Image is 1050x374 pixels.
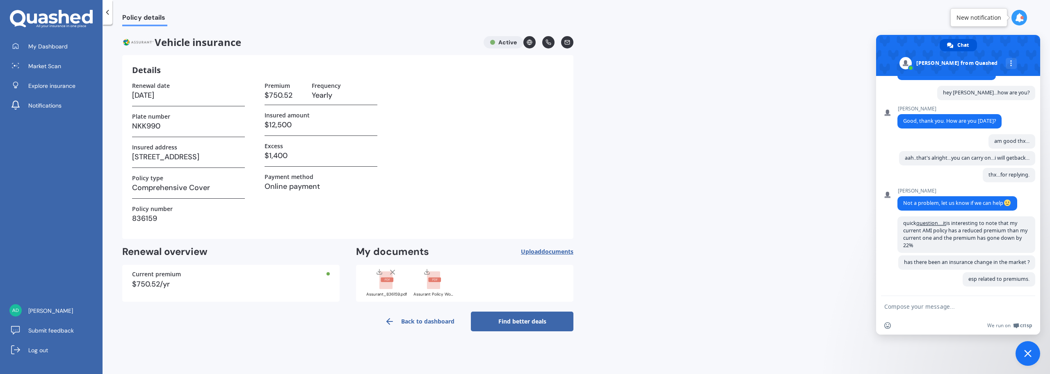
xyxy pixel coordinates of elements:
[122,36,477,48] span: Vehicle insurance
[132,120,245,132] h3: NKK990
[28,82,75,90] span: Explore insurance
[968,275,1029,282] span: esp related to premiums.
[1016,341,1040,366] div: Close chat
[132,151,245,163] h3: [STREET_ADDRESS]
[884,322,891,329] span: Insert an emoji
[28,101,62,110] span: Notifications
[132,212,245,225] h3: 836159
[312,82,341,89] label: Frequency
[132,174,163,181] label: Policy type
[897,106,1002,112] span: [PERSON_NAME]
[132,271,330,277] div: Current premium
[356,246,429,258] h2: My documents
[987,322,1032,329] a: We run onCrisp
[265,173,313,180] label: Payment method
[122,36,155,48] img: Assurant.png
[905,154,1029,161] span: aah..that's alright...you can carry on...i will getback...
[988,171,1029,178] span: thx...for replying.
[916,220,946,227] a: question....it
[28,326,74,335] span: Submit feedback
[28,62,61,70] span: Market Scan
[132,89,245,101] h3: [DATE]
[471,312,573,331] a: Find better deals
[28,307,73,315] span: [PERSON_NAME]
[1006,58,1017,69] div: More channels
[366,292,407,296] div: Assurant_836159.pdf
[521,246,573,258] button: Uploaddocuments
[28,42,68,50] span: My Dashboard
[994,138,1029,145] span: am good thx...
[987,322,1011,329] span: We run on
[940,39,977,51] div: Chat
[9,304,22,317] img: f044db474fcab19faa67abc7ad2b0987
[6,58,103,74] a: Market Scan
[957,39,969,51] span: Chat
[6,78,103,94] a: Explore insurance
[541,248,573,255] span: documents
[943,89,1029,96] span: hey [PERSON_NAME]...how are you?
[6,303,103,319] a: [PERSON_NAME]
[265,119,377,131] h3: $12,500
[265,112,310,119] label: Insured amount
[28,346,48,354] span: Log out
[897,188,1017,194] span: [PERSON_NAME]
[904,259,1029,266] span: has there been an insurance change in the market ?
[122,246,340,258] h2: Renewal overview
[265,82,290,89] label: Premium
[132,82,170,89] label: Renewal date
[132,65,161,76] h3: Details
[312,89,377,101] h3: Yearly
[521,248,573,255] span: Upload
[6,97,103,114] a: Notifications
[132,181,245,194] h3: Comprehensive Cover
[884,303,1014,310] textarea: Compose your message...
[265,149,377,162] h3: $1,400
[132,205,173,212] label: Policy number
[1020,322,1032,329] span: Crisp
[903,200,1011,207] span: Not a problem, let us know if we can help
[6,342,103,358] a: Log out
[6,322,103,339] a: Submit feedback
[265,142,283,149] label: Excess
[368,312,471,331] a: Back to dashboard
[132,113,170,120] label: Plate number
[903,117,996,124] span: Good, thank you. How are you [DATE]?
[122,14,167,25] span: Policy details
[132,144,177,151] label: Insured address
[903,220,1027,249] span: quick is interesting to note that my current AMI policy has a reduced premium than my current one...
[132,280,330,288] div: $750.52/yr
[956,14,1001,22] div: New notification
[6,38,103,55] a: My Dashboard
[265,180,377,193] h3: Online payment
[413,292,454,296] div: Assurant Policy Wording.pdf
[265,89,305,101] h3: $750.52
